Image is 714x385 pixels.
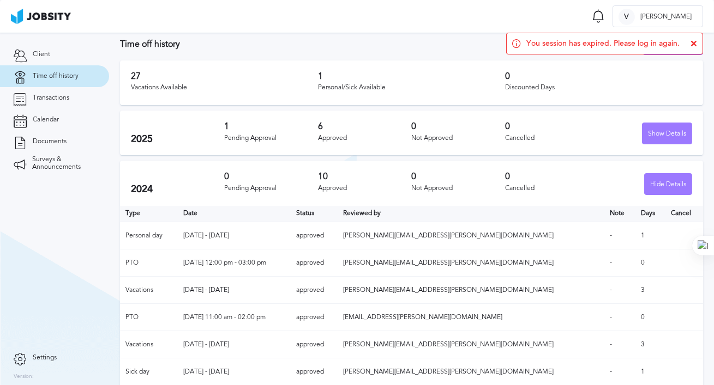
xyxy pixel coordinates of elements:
td: 0 [635,304,665,331]
h3: 0 [505,121,599,131]
td: approved [291,249,338,277]
div: Vacations Available [131,84,318,91]
button: Show Details [642,123,692,144]
td: PTO [120,304,178,331]
h3: Time off history [120,39,643,49]
td: approved [291,304,338,331]
td: approved [291,331,338,358]
div: Pending Approval [225,185,319,192]
span: Time off history [33,72,79,80]
td: 3 [635,331,665,358]
td: [DATE] - [DATE] [178,277,291,304]
h3: 0 [505,172,599,181]
span: Settings [33,354,57,362]
h2: 2025 [131,133,225,145]
label: Version: [14,374,34,380]
span: - [610,259,612,266]
h3: 1 [318,71,505,81]
th: Days [635,206,665,222]
span: [PERSON_NAME][EMAIL_ADDRESS][PERSON_NAME][DOMAIN_NAME] [343,259,554,266]
span: Surveys & Announcements [32,156,95,171]
span: Calendar [33,116,59,124]
td: Vacations [120,277,178,304]
div: Not Approved [412,185,506,192]
h3: 27 [131,71,318,81]
td: approved [291,222,338,249]
h3: 6 [318,121,412,131]
td: 3 [635,277,665,304]
h3: 1 [225,121,319,131]
span: - [610,340,612,348]
div: Approved [318,135,412,142]
img: ab4bad089aa723f57921c736e9817d99.png [11,9,71,24]
th: Toggle SortBy [291,206,338,222]
div: Pending Approval [225,135,319,142]
span: Documents [33,138,67,145]
span: [PERSON_NAME][EMAIL_ADDRESS][PERSON_NAME][DOMAIN_NAME] [343,368,554,375]
span: Client [33,51,50,58]
th: Toggle SortBy [604,206,635,222]
div: Hide Details [645,174,692,195]
span: [PERSON_NAME][EMAIL_ADDRESS][PERSON_NAME][DOMAIN_NAME] [343,231,554,239]
h3: 0 [225,172,319,181]
td: [DATE] - [DATE] [178,222,291,249]
td: [DATE] - [DATE] [178,331,291,358]
td: Personal day [120,222,178,249]
th: Cancel [665,206,703,222]
div: Show Details [643,123,692,145]
h2: 2024 [131,184,225,195]
td: Vacations [120,331,178,358]
h3: 0 [412,121,506,131]
th: Toggle SortBy [338,206,604,222]
div: Discounted Days [505,84,692,91]
span: - [610,231,612,239]
div: Not Approved [412,135,506,142]
td: [DATE] 11:00 am - 02:00 pm [178,304,291,331]
span: - [610,286,612,294]
td: approved [291,277,338,304]
span: - [610,368,612,375]
span: Transactions [33,94,69,102]
button: Hide Details [644,173,692,195]
span: [PERSON_NAME][EMAIL_ADDRESS][PERSON_NAME][DOMAIN_NAME] [343,286,554,294]
h3: 0 [412,172,506,181]
span: [PERSON_NAME][EMAIL_ADDRESS][PERSON_NAME][DOMAIN_NAME] [343,340,554,348]
span: [EMAIL_ADDRESS][PERSON_NAME][DOMAIN_NAME] [343,313,502,321]
span: - [610,313,612,321]
div: Cancelled [505,185,599,192]
th: Type [120,206,178,222]
td: [DATE] 12:00 pm - 03:00 pm [178,249,291,277]
td: PTO [120,249,178,277]
div: Approved [318,185,412,192]
div: Personal/Sick Available [318,84,505,91]
td: 0 [635,249,665,277]
h3: 10 [318,172,412,181]
button: Request time off [643,33,703,55]
span: You session has expired. Please log in again. [526,39,680,48]
span: [PERSON_NAME] [635,13,697,21]
div: V [619,9,635,25]
button: V[PERSON_NAME] [613,5,703,27]
h3: 0 [505,71,692,81]
div: Cancelled [505,135,599,142]
td: 1 [635,222,665,249]
th: Toggle SortBy [178,206,291,222]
